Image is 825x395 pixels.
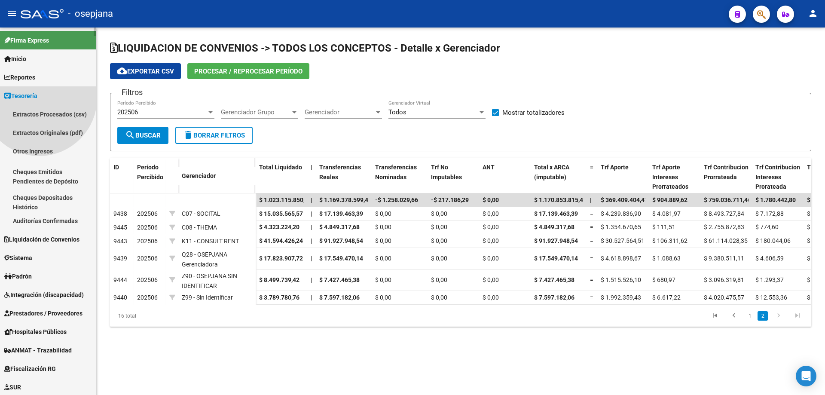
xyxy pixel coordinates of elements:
[597,158,649,196] datatable-header-cell: Trf Aporte
[4,91,37,101] span: Tesorería
[4,54,26,64] span: Inicio
[726,311,742,321] a: go to previous page
[117,108,138,116] span: 202506
[4,327,67,337] span: Hospitales Públicos
[183,132,245,139] span: Borrar Filtros
[431,210,447,217] span: $ 0,00
[375,237,391,244] span: $ 0,00
[534,276,574,283] span: $ 7.427.465,38
[590,237,593,244] span: =
[182,238,239,245] span: K11 - CONSULT RENT
[704,276,744,283] span: $ 3.096.319,81
[388,108,406,116] span: Todos
[789,311,806,321] a: go to last page
[590,294,593,301] span: =
[431,237,447,244] span: $ 0,00
[590,224,593,230] span: =
[375,196,418,203] span: -$ 1.258.029,66
[375,276,391,283] span: $ 0,00
[755,276,784,283] span: $ 1.293,37
[311,294,312,301] span: |
[319,255,363,262] span: $ 17.549.470,14
[311,276,312,283] span: |
[117,66,127,76] mat-icon: cloud_download
[194,67,302,75] span: Procesar / Reprocesar período
[534,164,569,181] span: Total x ARCA (imputable)
[431,294,447,301] span: $ 0,00
[221,108,290,116] span: Gerenciador Grupo
[316,158,372,196] datatable-header-cell: Transferencias Reales
[182,224,217,231] span: C08 - THEMA
[4,290,84,300] span: Integración (discapacidad)
[4,73,35,82] span: Reportes
[483,210,499,217] span: $ 0,00
[652,164,688,190] span: Trf Aporte Intereses Prorrateados
[259,237,303,244] span: $ 41.594.426,24
[431,164,462,181] span: Trf No Imputables
[652,255,681,262] span: $ 1.088,63
[483,276,499,283] span: $ 0,00
[502,107,565,118] span: Mostrar totalizadores
[125,132,161,139] span: Buscar
[113,164,119,171] span: ID
[259,196,312,203] span: $ 1.023.115.850,35
[755,237,791,244] span: $ 180.044,06
[259,224,299,230] span: $ 4.323.224,20
[652,237,687,244] span: $ 106.311,62
[117,86,147,98] h3: Filtros
[319,210,363,217] span: $ 17.139.463,39
[704,164,749,181] span: Trf Contribucion Prorrateada
[137,238,158,245] span: 202506
[7,8,17,18] mat-icon: menu
[319,276,360,283] span: $ 7.427.465,38
[182,210,220,217] span: C07 - SOCITAL
[483,164,495,171] span: ANT
[4,253,32,263] span: Sistema
[652,276,675,283] span: $ 680,97
[590,196,592,203] span: |
[259,276,299,283] span: $ 8.499.739,42
[113,210,127,217] span: 9438
[483,196,499,203] span: $ 0,00
[319,237,363,244] span: $ 91.927.948,54
[534,255,578,262] span: $ 17.549.470,14
[256,158,307,196] datatable-header-cell: Total Liquidado
[704,294,744,301] span: $ 4.020.475,57
[183,130,193,140] mat-icon: delete
[601,255,641,262] span: $ 4.618.898,67
[431,255,447,262] span: $ 0,00
[372,158,428,196] datatable-header-cell: Transferencias Nominadas
[770,311,787,321] a: go to next page
[110,42,500,54] span: LIQUIDACION DE CONVENIOS -> TODOS LOS CONCEPTOS - Detalle x Gerenciador
[319,224,360,230] span: $ 4.849.317,68
[652,224,675,230] span: $ 111,51
[4,364,56,374] span: Fiscalización RG
[534,237,578,244] span: $ 91.927.948,54
[134,158,166,194] datatable-header-cell: Período Percibido
[601,210,641,217] span: $ 4.239.836,90
[704,224,744,230] span: $ 2.755.872,83
[137,255,158,262] span: 202506
[311,255,312,262] span: |
[652,196,687,203] span: $ 904.889,62
[428,158,479,196] datatable-header-cell: Trf No Imputables
[758,311,768,321] a: 2
[319,164,361,181] span: Transferencias Reales
[807,237,823,244] span: $ 0,00
[431,196,469,203] span: -$ 217.186,29
[137,276,158,283] span: 202506
[178,167,256,185] datatable-header-cell: Gerenciador
[4,383,21,392] span: SUR
[743,309,756,323] li: page 1
[259,294,299,301] span: $ 3.789.780,76
[483,294,499,301] span: $ 0,00
[745,311,755,321] a: 1
[125,130,135,140] mat-icon: search
[534,196,587,203] span: $ 1.170.853.815,42
[601,164,629,171] span: Trf Aporte
[704,196,751,203] span: $ 759.036.711,46
[707,311,723,321] a: go to first page
[182,273,237,289] span: Z90 - OSEPJANA SIN IDENTIFICAR
[704,237,748,244] span: $ 61.114.028,35
[110,305,249,327] div: 16 total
